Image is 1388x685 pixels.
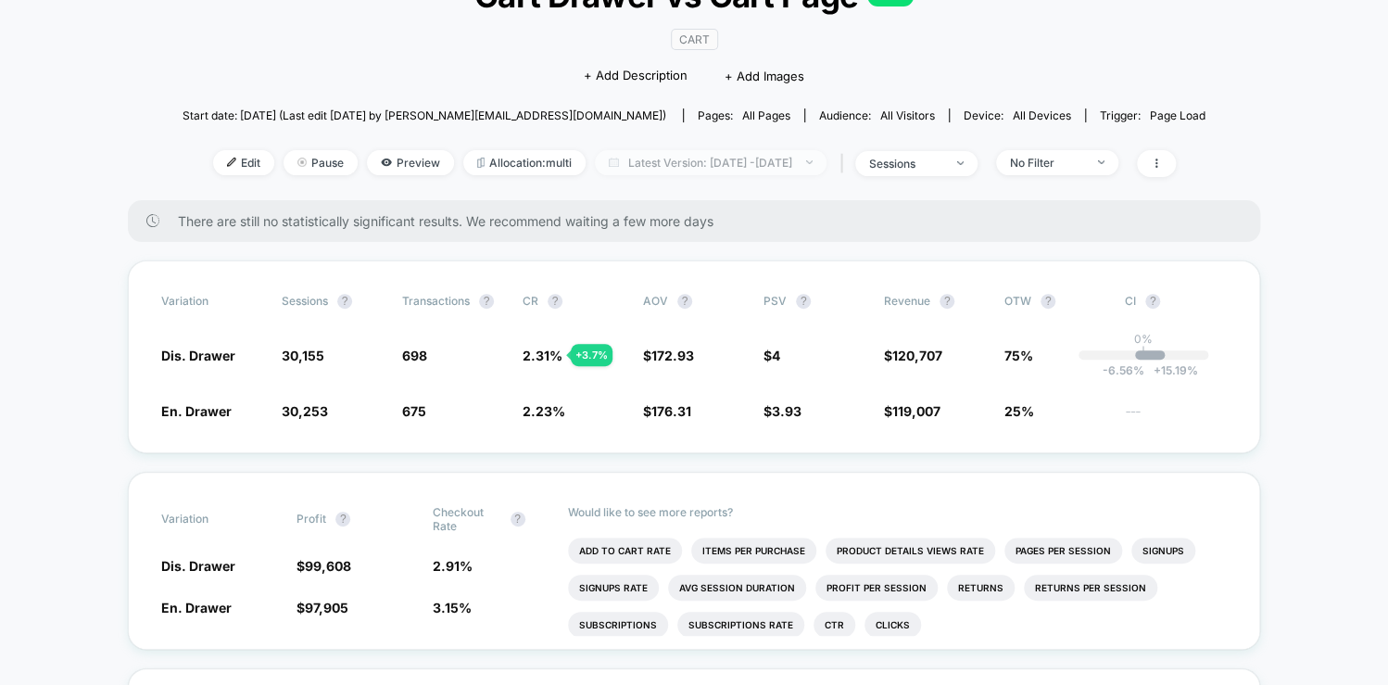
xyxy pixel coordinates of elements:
li: Add To Cart Rate [568,538,682,564]
span: There are still no statistically significant results. We recommend waiting a few more days [178,213,1223,229]
li: Items Per Purchase [691,538,816,564]
span: 120,707 [892,348,942,363]
span: Variation [161,505,263,533]
img: end [957,161,964,165]
button: ? [1145,294,1160,309]
span: Allocation: multi [463,150,586,175]
li: Pages Per Session [1004,538,1122,564]
span: Variation [161,294,263,309]
li: Signups [1131,538,1195,564]
span: 25% [1004,403,1034,419]
img: calendar [609,158,619,167]
li: Clicks [864,612,921,638]
span: Profit [297,512,326,526]
img: rebalance [477,158,485,168]
span: Dis. Drawer [161,348,235,363]
span: | [836,150,855,177]
span: 675 [402,403,426,419]
span: 3.93 [772,403,801,419]
p: | [1142,346,1145,360]
span: 4 [772,348,780,363]
span: 698 [402,348,427,363]
span: $ [297,558,351,574]
img: end [1098,160,1104,164]
span: PSV [763,294,787,308]
span: 119,007 [892,403,940,419]
span: Revenue [884,294,930,308]
span: En. Drawer [161,600,232,615]
span: $ [884,403,940,419]
span: Preview [367,150,454,175]
span: 3.15 % [433,600,472,615]
span: Pause [284,150,358,175]
button: ? [479,294,494,309]
button: ? [677,294,692,309]
p: Would like to see more reports? [568,505,1227,519]
span: Latest Version: [DATE] - [DATE] [595,150,826,175]
span: -6.56 % [1102,363,1143,377]
li: Subscriptions [568,612,668,638]
span: Device: [949,108,1085,122]
li: Profit Per Session [815,575,938,601]
span: + Add Images [725,69,804,83]
span: Checkout Rate [433,505,501,533]
span: $ [763,403,801,419]
span: Dis. Drawer [161,558,235,574]
li: Ctr [814,612,855,638]
div: No Filter [1010,156,1084,170]
span: + [1153,363,1160,377]
span: 75% [1004,348,1033,363]
span: 172.93 [651,348,694,363]
span: all pages [742,108,790,122]
span: All Visitors [880,108,935,122]
li: Returns Per Session [1024,575,1157,601]
span: all devices [1013,108,1071,122]
button: ? [335,512,350,526]
span: Page Load [1150,108,1205,122]
span: 2.91 % [433,558,473,574]
span: 176.31 [651,403,691,419]
span: En. Drawer [161,403,232,419]
li: Avg Session Duration [668,575,806,601]
img: edit [227,158,236,167]
span: 2.31 % [523,348,562,363]
button: ? [1041,294,1055,309]
li: Subscriptions Rate [677,612,804,638]
button: ? [511,512,525,526]
p: 0% [1134,332,1153,346]
div: Audience: [819,108,935,122]
span: Start date: [DATE] (Last edit [DATE] by [PERSON_NAME][EMAIL_ADDRESS][DOMAIN_NAME]) [183,108,666,122]
span: 30,155 [282,348,324,363]
li: Product Details Views Rate [826,538,995,564]
li: Returns [947,575,1015,601]
span: + Add Description [584,67,688,85]
span: 30,253 [282,403,328,419]
div: Pages: [698,108,790,122]
span: AOV [643,294,668,308]
span: $ [297,600,348,615]
span: 2.23 % [523,403,565,419]
span: --- [1125,406,1227,420]
div: Trigger: [1100,108,1205,122]
span: $ [643,403,691,419]
span: 15.19 % [1143,363,1197,377]
span: 97,905 [305,600,348,615]
span: 99,608 [305,558,351,574]
span: Edit [213,150,274,175]
span: CR [523,294,538,308]
div: + 3.7 % [571,344,612,366]
div: sessions [869,157,943,171]
span: $ [884,348,942,363]
button: ? [337,294,352,309]
span: CI [1125,294,1227,309]
li: Signups Rate [568,575,659,601]
button: ? [548,294,562,309]
span: CART [671,29,718,50]
span: OTW [1004,294,1106,309]
button: ? [940,294,954,309]
span: Sessions [282,294,328,308]
span: Transactions [402,294,470,308]
span: $ [643,348,694,363]
button: ? [796,294,811,309]
img: end [806,160,813,164]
